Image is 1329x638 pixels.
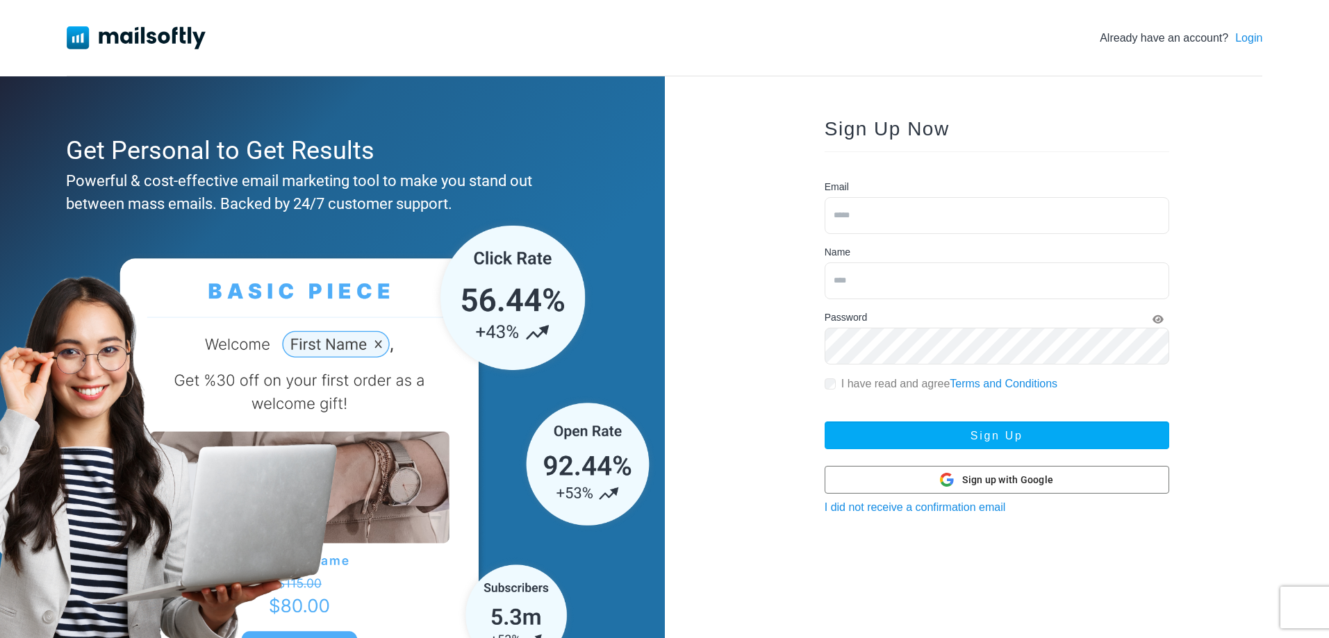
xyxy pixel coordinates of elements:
[1235,30,1262,47] a: Login
[962,473,1053,487] span: Sign up with Google
[66,132,592,169] div: Get Personal to Get Results
[950,378,1057,389] a: Terms and Conditions
[66,169,592,215] div: Powerful & cost-effective email marketing tool to make you stand out between mass emails. Backed ...
[1153,314,1164,324] i: Show Password
[825,245,850,260] label: Name
[825,180,849,194] label: Email
[825,310,867,325] label: Password
[1100,30,1262,47] div: Already have an account?
[825,466,1169,494] button: Sign up with Google
[841,376,1057,392] label: I have read and agree
[825,501,1006,513] a: I did not receive a confirmation email
[825,118,950,140] span: Sign Up Now
[825,421,1169,449] button: Sign Up
[67,26,206,49] img: Mailsoftly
